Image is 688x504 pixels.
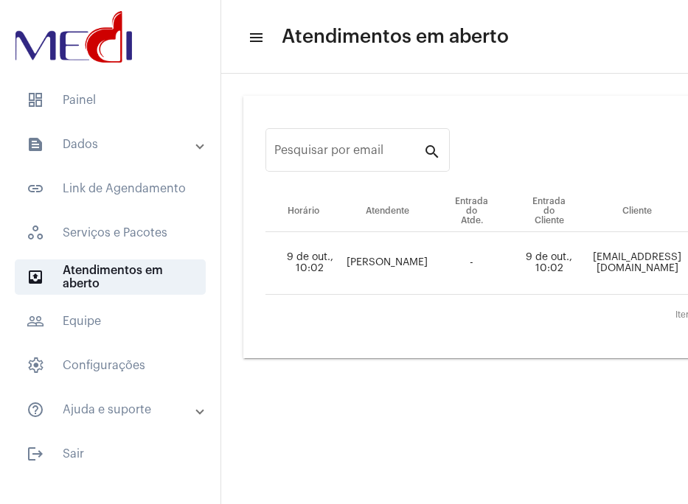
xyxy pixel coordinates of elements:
input: Pesquisar por email [274,147,423,160]
span: Painel [15,83,206,118]
mat-expansion-panel-header: sidenav iconAjuda e suporte [9,392,220,427]
td: [PERSON_NAME] [341,232,433,295]
td: 9 de out., 10:02 [265,232,341,295]
mat-icon: sidenav icon [248,29,263,46]
mat-icon: sidenav icon [27,180,44,197]
span: Atendimentos em aberto [15,259,206,295]
span: sidenav icon [27,224,44,242]
mat-icon: sidenav icon [27,268,44,286]
img: d3a1b5fa-500b-b90f-5a1c-719c20e9830b.png [12,7,136,66]
mat-icon: sidenav icon [27,312,44,330]
mat-icon: sidenav icon [27,445,44,463]
span: Sair [15,436,206,472]
span: sidenav icon [27,91,44,109]
td: 9 de out., 10:02 [510,232,588,295]
mat-panel-title: Dados [27,136,197,153]
span: Atendimentos em aberto [282,25,509,49]
span: Equipe [15,304,206,339]
td: - [433,232,510,295]
th: Cliente [588,191,687,232]
th: Entrada do Atde. [433,191,510,232]
mat-panel-title: Ajuda e suporte [27,401,197,419]
span: sidenav icon [27,357,44,374]
td: [EMAIL_ADDRESS][DOMAIN_NAME] [588,232,687,295]
mat-icon: sidenav icon [27,136,44,153]
span: Serviços e Pacotes [15,215,206,251]
th: Entrada do Cliente [510,191,588,232]
th: Atendente [341,191,433,232]
mat-icon: sidenav icon [27,401,44,419]
mat-icon: search [423,142,441,160]
th: Horário [265,191,341,232]
mat-expansion-panel-header: sidenav iconDados [9,127,220,162]
span: Configurações [15,348,206,383]
span: Link de Agendamento [15,171,206,206]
